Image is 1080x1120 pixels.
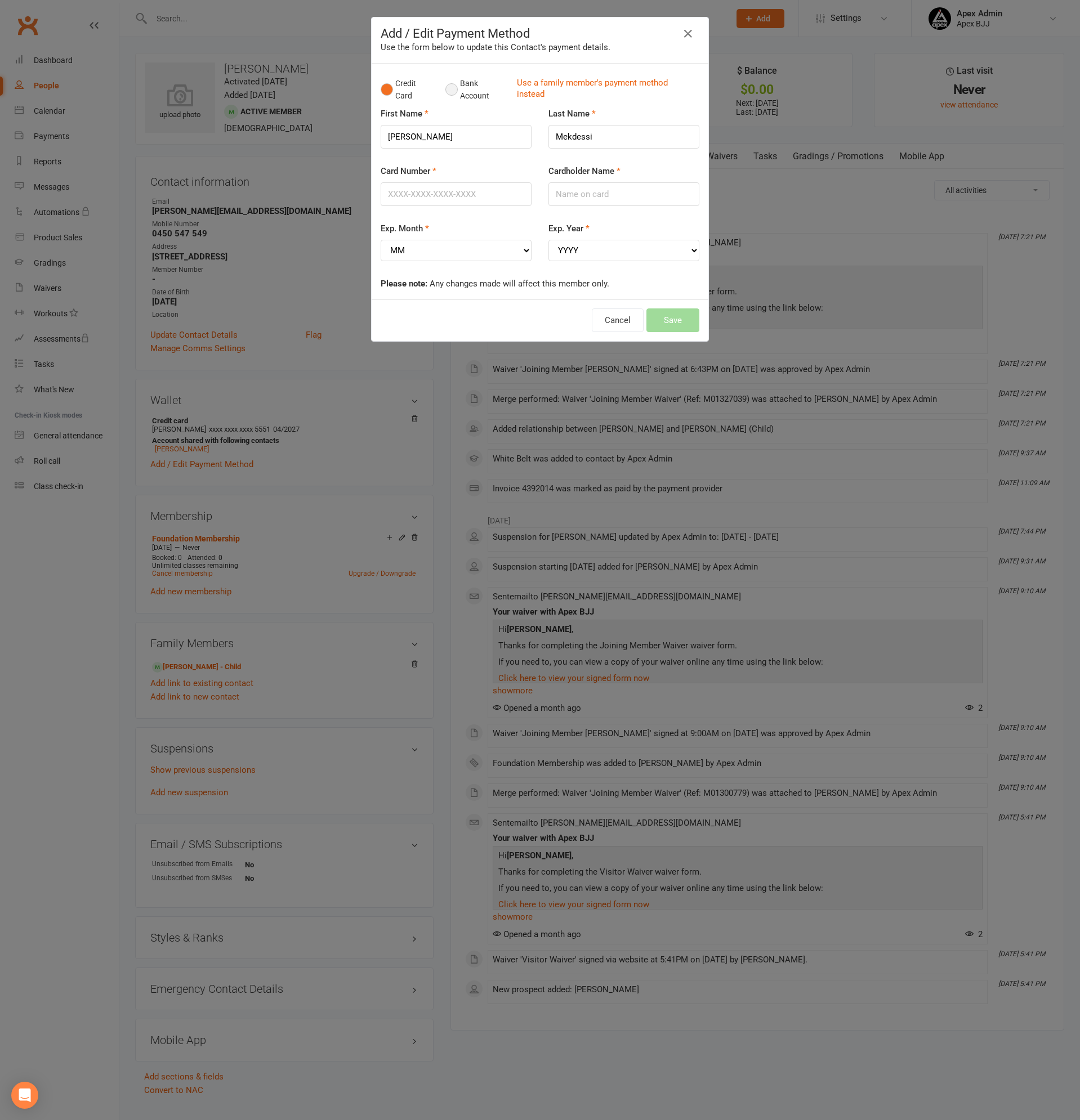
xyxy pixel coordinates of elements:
[11,1082,38,1109] div: Open Intercom Messenger
[381,222,429,235] label: Exp. Month
[381,73,434,107] button: Credit Card
[430,279,609,289] span: Any changes made will affect this member only.
[381,26,699,41] h4: Add / Edit Payment Method
[679,25,697,43] button: Close
[381,107,429,120] label: First Name
[592,308,644,332] button: Cancel
[548,182,699,206] input: Name on card
[548,222,590,235] label: Exp. Year
[548,164,621,178] label: Cardholder Name
[381,164,436,178] label: Card Number
[381,279,427,289] strong: Please note:
[445,73,508,107] button: Bank Account
[381,41,699,54] div: Use the form below to update this Contact's payment details.
[381,182,532,206] input: XXXX-XXXX-XXXX-XXXX
[517,77,694,102] a: Use a family member's payment method instead
[548,107,596,120] label: Last Name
